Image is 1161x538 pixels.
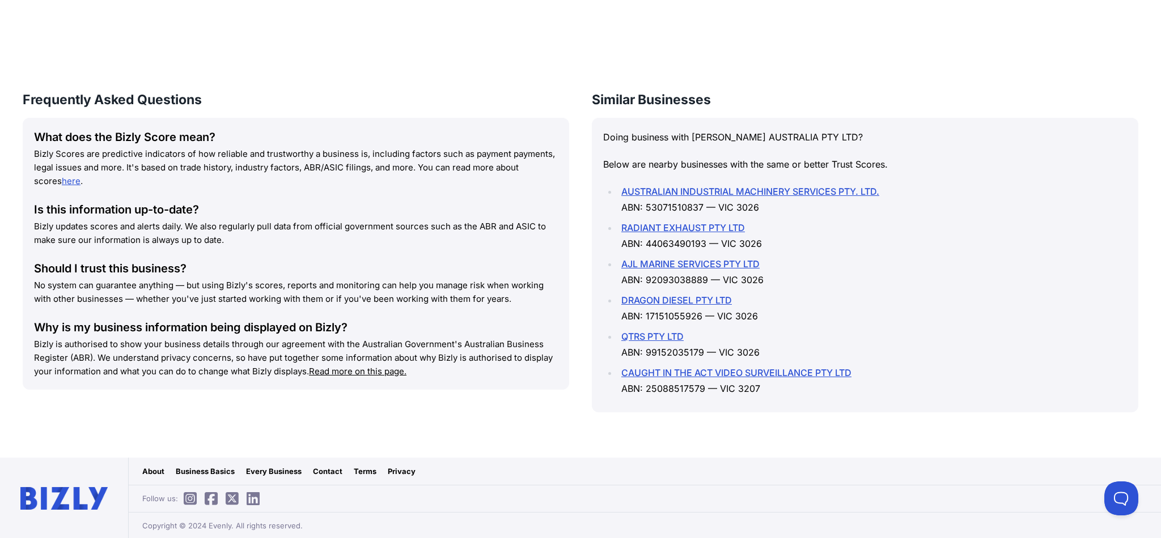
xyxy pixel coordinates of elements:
p: Bizly updates scores and alerts daily. We also regularly pull data from official government sourc... [34,220,558,247]
a: Business Basics [176,466,235,477]
p: Doing business with [PERSON_NAME] AUSTRALIA PTY LTD? [603,129,1127,145]
li: ABN: 99152035179 — VIC 3026 [618,328,1127,360]
li: ABN: 53071510837 — VIC 3026 [618,183,1127,215]
a: Every Business [246,466,302,477]
h3: Frequently Asked Questions [23,91,569,109]
span: Copyright © 2024 Evenly. All rights reserved. [142,520,303,531]
a: RADIANT EXHAUST PTY LTD [621,222,745,233]
span: Follow us: [142,493,265,504]
a: Terms [354,466,376,477]
div: Should I trust this business? [34,261,558,276]
a: AUSTRALIAN INDUSTRIAL MACHINERY SERVICES PTY. LTD. [621,186,879,197]
p: Below are nearby businesses with the same or better Trust Scores. [603,156,1127,172]
li: ABN: 17151055926 — VIC 3026 [618,292,1127,324]
a: AJL MARINE SERVICES PTY LTD [621,258,760,270]
div: What does the Bizly Score mean? [34,129,558,145]
a: Privacy [388,466,416,477]
div: Why is my business information being displayed on Bizly? [34,319,558,335]
h3: Similar Businesses [592,91,1138,109]
a: CAUGHT IN THE ACT VIDEO SURVEILLANCE PTY LTD [621,367,851,378]
li: ABN: 44063490193 — VIC 3026 [618,220,1127,251]
p: Bizly Scores are predictive indicators of how reliable and trustworthy a business is, including f... [34,147,558,188]
li: ABN: 92093038889 — VIC 3026 [618,256,1127,288]
a: About [142,466,164,477]
a: Contact [313,466,342,477]
p: No system can guarantee anything — but using Bizly's scores, reports and monitoring can help you ... [34,279,558,306]
li: ABN: 25088517579 — VIC 3207 [618,365,1127,396]
div: Is this information up-to-date? [34,202,558,217]
p: Bizly is authorised to show your business details through our agreement with the Australian Gover... [34,338,558,378]
a: QTRS PTY LTD [621,331,684,342]
iframe: Toggle Customer Support [1104,481,1138,515]
a: DRAGON DIESEL PTY LTD [621,294,732,306]
a: Read more on this page. [309,366,406,377]
a: here [62,176,80,186]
